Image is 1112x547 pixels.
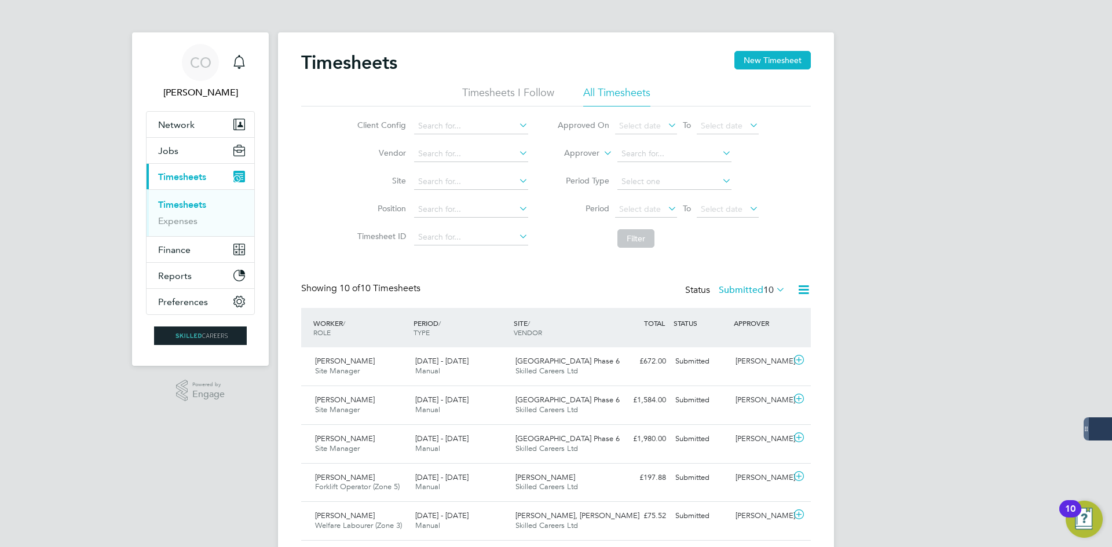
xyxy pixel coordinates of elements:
[671,506,731,526] div: Submitted
[415,434,469,443] span: [DATE] - [DATE]
[731,506,791,526] div: [PERSON_NAME]
[301,282,423,295] div: Showing
[734,51,811,69] button: New Timesheet
[190,55,211,70] span: CO
[617,174,731,190] input: Select one
[315,356,375,366] span: [PERSON_NAME]
[315,472,375,482] span: [PERSON_NAME]
[515,356,620,366] span: [GEOGRAPHIC_DATA] Phase 6
[315,434,375,443] span: [PERSON_NAME]
[158,244,191,255] span: Finance
[158,296,208,307] span: Preferences
[731,468,791,487] div: [PERSON_NAME]
[147,112,254,137] button: Network
[192,390,225,399] span: Engage
[414,118,528,134] input: Search for...
[313,328,331,337] span: ROLE
[315,511,375,520] span: [PERSON_NAME]
[557,175,609,186] label: Period Type
[671,468,731,487] div: Submitted
[731,313,791,333] div: APPROVER
[415,472,469,482] span: [DATE] - [DATE]
[339,282,420,294] span: 10 Timesheets
[644,318,665,328] span: TOTAL
[146,44,255,100] a: CO[PERSON_NAME]
[671,352,731,371] div: Submitted
[547,148,599,159] label: Approver
[731,429,791,449] div: [PERSON_NAME]
[192,380,225,390] span: Powered by
[158,119,195,130] span: Network
[438,318,441,328] span: /
[557,203,609,214] label: Period
[132,32,269,366] nav: Main navigation
[354,120,406,130] label: Client Config
[415,520,440,530] span: Manual
[158,171,206,182] span: Timesheets
[610,468,671,487] div: £197.88
[146,326,255,345] a: Go to home page
[158,270,192,281] span: Reports
[671,313,731,333] div: STATUS
[414,201,528,218] input: Search for...
[147,189,254,236] div: Timesheets
[671,429,731,449] div: Submitted
[610,506,671,526] div: £75.52
[147,138,254,163] button: Jobs
[515,405,578,414] span: Skilled Careers Ltd
[515,472,575,482] span: [PERSON_NAME]
[528,318,530,328] span: /
[176,380,225,402] a: Powered byEngage
[511,313,611,343] div: SITE
[679,118,694,133] span: To
[147,164,254,189] button: Timesheets
[515,366,578,376] span: Skilled Careers Ltd
[354,175,406,186] label: Site
[147,263,254,288] button: Reports
[679,201,694,216] span: To
[462,86,554,107] li: Timesheets I Follow
[415,405,440,414] span: Manual
[515,482,578,491] span: Skilled Careers Ltd
[1065,509,1076,524] div: 10
[414,328,430,337] span: TYPE
[617,229,654,248] button: Filter
[339,282,360,294] span: 10 of
[515,443,578,453] span: Skilled Careers Ltd
[147,289,254,314] button: Preferences
[619,204,661,214] span: Select date
[146,86,255,100] span: Craig O'Donovan
[557,120,609,130] label: Approved On
[315,482,400,491] span: Forklift Operator (Zone 5)
[147,237,254,262] button: Finance
[619,120,661,131] span: Select date
[515,434,620,443] span: [GEOGRAPHIC_DATA] Phase 6
[719,284,785,296] label: Submitted
[415,482,440,491] span: Manual
[354,148,406,158] label: Vendor
[415,366,440,376] span: Manual
[514,328,542,337] span: VENDOR
[701,204,742,214] span: Select date
[315,366,360,376] span: Site Manager
[617,146,731,162] input: Search for...
[610,352,671,371] div: £672.00
[310,313,411,343] div: WORKER
[354,203,406,214] label: Position
[414,174,528,190] input: Search for...
[671,391,731,410] div: Submitted
[415,395,469,405] span: [DATE] - [DATE]
[158,215,197,226] a: Expenses
[610,429,671,449] div: £1,980.00
[154,326,247,345] img: skilledcareers-logo-retina.png
[731,391,791,410] div: [PERSON_NAME]
[343,318,345,328] span: /
[731,352,791,371] div: [PERSON_NAME]
[158,199,206,210] a: Timesheets
[411,313,511,343] div: PERIOD
[415,443,440,453] span: Manual
[415,511,469,520] span: [DATE] - [DATE]
[315,520,402,530] span: Welfare Labourer (Zone 3)
[158,145,178,156] span: Jobs
[415,356,469,366] span: [DATE] - [DATE]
